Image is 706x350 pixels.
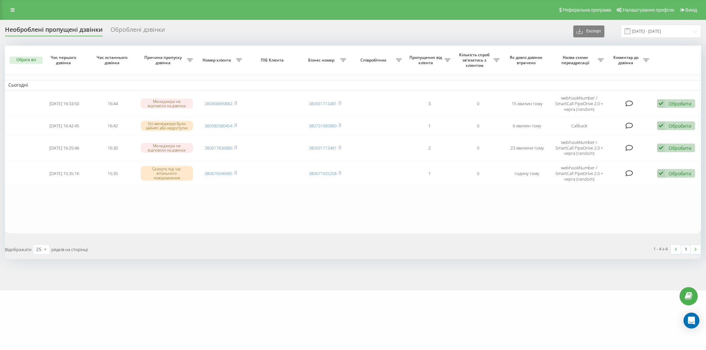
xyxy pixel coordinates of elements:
a: 380931713481 [309,101,337,107]
span: Час останнього дзвінка [94,55,132,65]
div: 1 - 4 з 4 [653,245,668,252]
td: 0 [454,136,502,160]
span: Причина пропуску дзвінка [141,55,187,65]
td: 1 [405,117,454,135]
div: Менеджери не відповіли на дзвінок [141,99,193,109]
td: 16:30 [88,136,137,160]
div: Менеджери не відповіли на дзвінок [141,143,193,153]
td: [DATE] 16:33:50 [40,92,88,116]
span: Налаштування профілю [623,7,674,13]
a: 380677836886 [205,145,232,151]
td: 1 [405,161,454,186]
td: 0 [454,117,502,135]
td: 15 хвилин тому [503,92,551,116]
td: 23 хвилини тому [503,136,551,160]
button: Експорт [573,25,604,37]
td: 16:44 [88,92,137,116]
a: 380968899882 [205,101,232,107]
div: Обробити [669,145,691,151]
td: 0 [454,92,502,116]
span: Реферальна програма [563,7,611,13]
td: Сьогодні [5,80,701,90]
td: [DATE] 16:25:46 [40,136,88,160]
td: [DATE] 16:42:45 [40,117,88,135]
a: 1 [681,245,691,254]
span: Пропущених від клієнта [408,55,445,65]
span: Вихід [685,7,697,13]
td: 6 хвилин тому [503,117,551,135]
a: 380931713481 [309,145,337,151]
span: рядків на сторінці [51,246,88,252]
td: Callback [551,117,607,135]
td: 15:35 [88,161,137,186]
span: Бізнес номер [304,58,340,63]
div: Обробити [669,101,691,107]
td: 3 [405,92,454,116]
div: Обробити [669,170,691,177]
div: Обробити [669,123,691,129]
span: ПІБ Клієнта [251,58,295,63]
td: [DATE] 15:35:16 [40,161,88,186]
a: 380671925208 [309,170,337,176]
div: Необроблені пропущені дзвінки [5,26,103,36]
td: webhookNumber / SmartCall PipeDrive 2.0 + черга (random) [551,92,607,116]
span: Відображати [5,246,31,252]
a: 380731685880 [309,123,337,129]
a: 380679046685 [205,170,232,176]
span: Назва схеми переадресації [555,55,598,65]
td: 16:42 [88,117,137,135]
span: Як довго дзвінок втрачено [508,55,546,65]
td: годину тому [503,161,551,186]
div: Скинуто під час вітального повідомлення [141,166,193,181]
td: webhookNumber / SmartCall PipeDrive 2.0 + черга (random) [551,136,607,160]
div: Оброблені дзвінки [111,26,165,36]
span: Кількість спроб зв'язатись з клієнтом [457,52,493,68]
div: 25 [36,246,41,253]
td: 0 [454,161,502,186]
button: Обрати всі [10,57,43,64]
td: webhookNumber / SmartCall PipeDrive 2.0 + черга (random) [551,161,607,186]
td: 2 [405,136,454,160]
span: Номер клієнта [200,58,236,63]
span: Час першого дзвінка [45,55,83,65]
div: Open Intercom Messenger [683,313,699,328]
span: Коментар до дзвінка [610,55,643,65]
a: 380980580454 [205,123,232,129]
span: Співробітник [353,58,396,63]
div: Усі менеджери були зайняті або недоступні [141,121,193,131]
